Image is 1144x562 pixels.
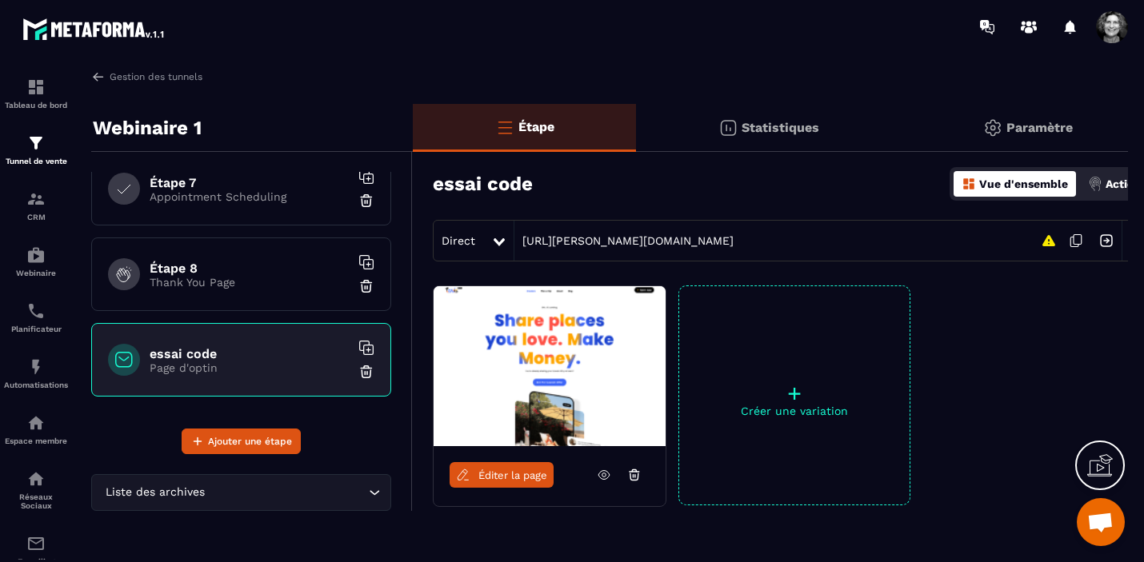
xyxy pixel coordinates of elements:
[182,428,301,454] button: Ajouter une étape
[1091,225,1122,256] img: arrow-next.bcc2205e.svg
[1088,177,1102,191] img: actions.d6e523a2.png
[358,364,374,380] img: trash
[4,457,68,522] a: social-networksocial-networkRéseaux Sociaux
[442,234,475,247] span: Direct
[150,190,350,203] p: Appointment Scheduling
[26,134,46,153] img: formation
[91,70,202,84] a: Gestion des tunnels
[4,289,68,345] a: schedulerschedulerPlanificateur
[1077,498,1125,546] a: Ouvrir le chat
[4,345,68,401] a: automationsautomationsAutomatisations
[434,286,666,446] img: image
[4,177,68,233] a: formationformationCRM
[679,382,910,405] p: +
[358,193,374,209] img: trash
[150,346,350,361] h6: essai code
[450,462,554,488] a: Éditer la page
[358,278,374,294] img: trash
[208,484,365,501] input: Search for option
[4,436,68,445] p: Espace membre
[150,175,350,190] h6: Étape 7
[150,361,350,374] p: Page d'optin
[26,469,46,488] img: social-network
[679,405,910,417] p: Créer une variation
[433,173,533,195] h3: essai code
[1006,120,1073,135] p: Paramètre
[26,413,46,432] img: automations
[478,469,547,481] span: Éditer la page
[495,118,514,137] img: bars-o.4a397970.svg
[150,261,350,276] h6: Étape 8
[983,118,1002,138] img: setting-gr.5f69749f.svg
[518,119,554,134] p: Étape
[102,484,208,501] span: Liste des archives
[4,269,68,277] p: Webinaire
[962,177,976,191] img: dashboard-orange.40269519.svg
[22,14,166,43] img: logo
[26,245,46,265] img: automations
[514,234,734,247] a: [URL][PERSON_NAME][DOMAIN_NAME]
[150,276,350,289] p: Thank You Page
[26,78,46,97] img: formation
[26,301,46,321] img: scheduler
[4,157,68,165] p: Tunnel de vente
[26,357,46,377] img: automations
[4,401,68,457] a: automationsautomationsEspace membre
[718,118,738,138] img: stats.20deebd0.svg
[93,112,202,144] p: Webinaire 1
[208,433,292,449] span: Ajouter une étape
[4,381,68,389] p: Automatisations
[4,233,68,289] a: automationsautomationsWebinaire
[91,70,106,84] img: arrow
[4,122,68,177] a: formationformationTunnel de vente
[979,177,1068,190] p: Vue d'ensemble
[91,474,391,511] div: Search for option
[26,189,46,209] img: formation
[4,101,68,110] p: Tableau de bord
[4,213,68,221] p: CRM
[26,534,46,553] img: email
[4,325,68,333] p: Planificateur
[4,66,68,122] a: formationformationTableau de bord
[4,492,68,510] p: Réseaux Sociaux
[742,120,819,135] p: Statistiques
